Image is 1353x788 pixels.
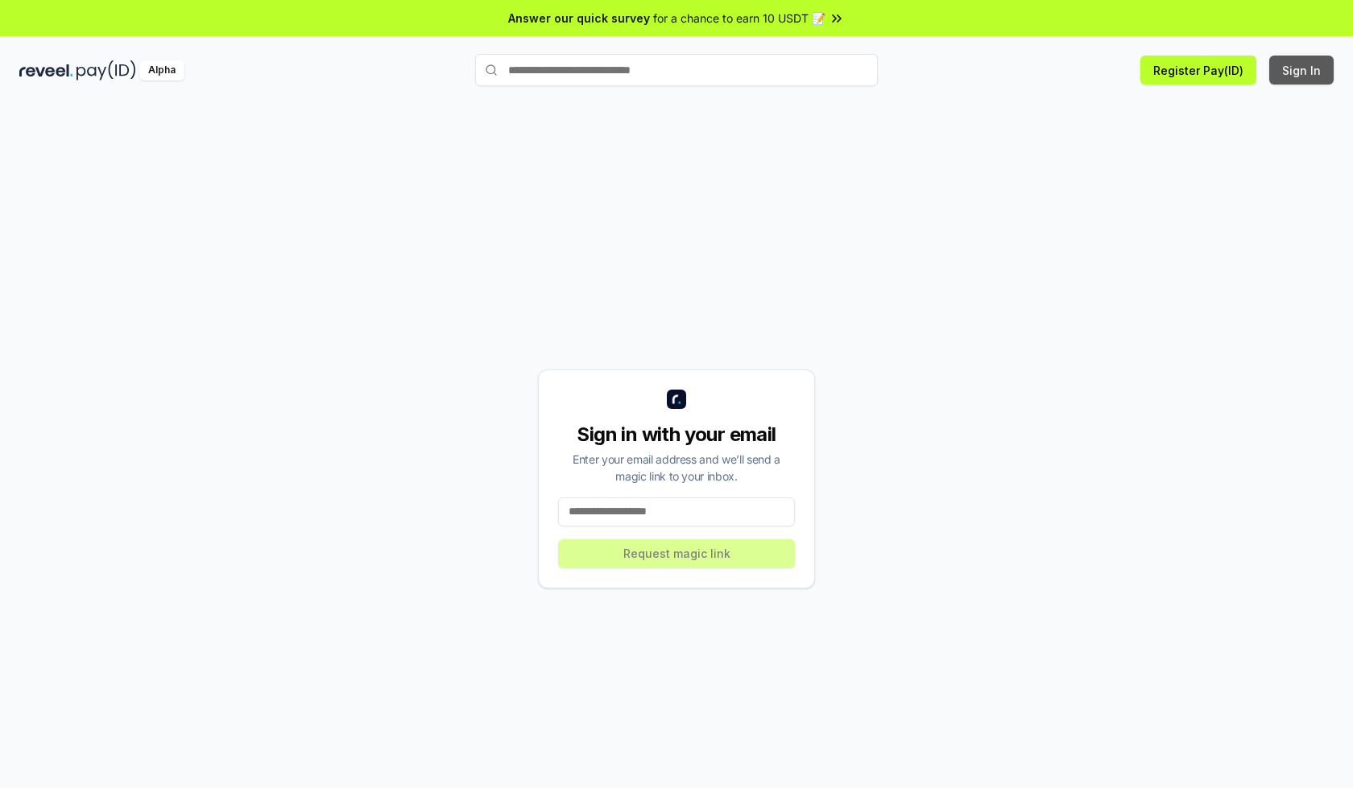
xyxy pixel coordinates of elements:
span: Answer our quick survey [508,10,650,27]
span: for a chance to earn 10 USDT 📝 [653,10,825,27]
button: Sign In [1269,56,1334,85]
div: Enter your email address and we’ll send a magic link to your inbox. [558,451,795,485]
div: Alpha [139,60,184,80]
img: pay_id [77,60,136,80]
button: Register Pay(ID) [1140,56,1256,85]
img: logo_small [667,390,686,409]
div: Sign in with your email [558,422,795,448]
img: reveel_dark [19,60,73,80]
